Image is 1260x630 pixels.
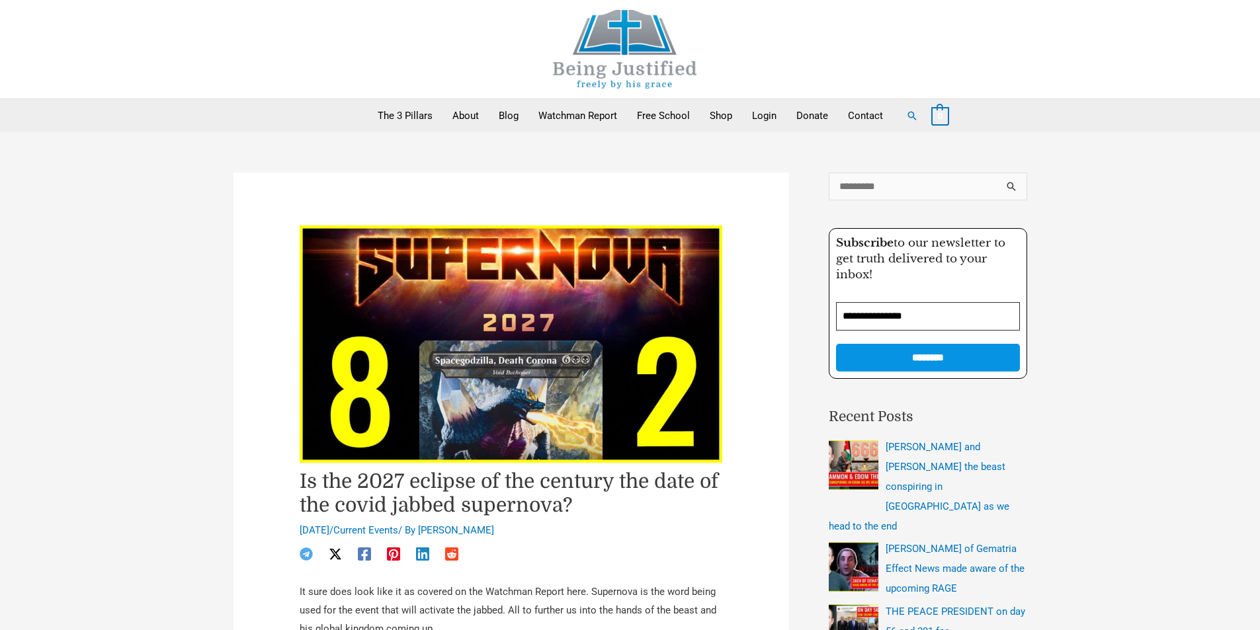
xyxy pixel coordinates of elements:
[387,547,400,561] a: Pinterest
[368,99,442,132] a: The 3 Pillars
[931,110,949,122] a: View Shopping Cart, empty
[445,547,458,561] a: Reddit
[836,302,1020,331] input: Email Address *
[418,524,494,536] a: [PERSON_NAME]
[829,407,1027,428] h2: Recent Posts
[300,524,723,538] div: / / By
[836,236,894,250] strong: Subscribe
[442,99,489,132] a: About
[368,99,893,132] nav: Primary Site Navigation
[300,547,313,561] a: Telegram
[358,547,371,561] a: Facebook
[526,10,724,89] img: Being Justified
[906,110,918,122] a: Search button
[416,547,429,561] a: Linkedin
[938,111,943,121] span: 0
[329,547,342,561] a: Twitter / X
[489,99,528,132] a: Blog
[700,99,742,132] a: Shop
[333,524,398,536] a: Current Events
[838,99,893,132] a: Contact
[786,99,838,132] a: Donate
[528,99,627,132] a: Watchman Report
[300,469,723,517] h1: Is the 2027 eclipse of the century the date of the covid jabbed supernova?
[886,543,1025,594] a: [PERSON_NAME] of Gematria Effect News made aware of the upcoming RAGE
[300,524,329,536] span: [DATE]
[836,236,1005,282] span: to our newsletter to get truth delivered to your inbox!
[742,99,786,132] a: Login
[829,441,1009,532] a: [PERSON_NAME] and [PERSON_NAME] the beast conspiring in [GEOGRAPHIC_DATA] as we head to the end
[627,99,700,132] a: Free School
